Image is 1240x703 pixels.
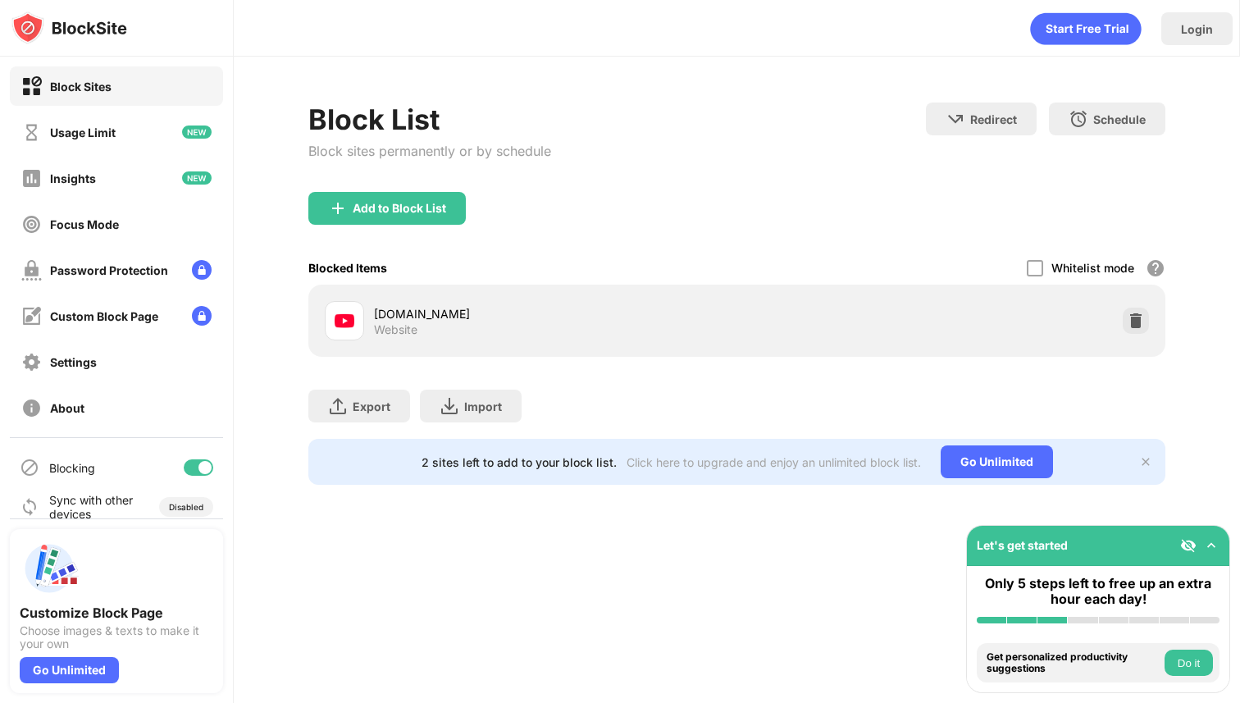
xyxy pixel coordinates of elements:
div: Sync with other devices [49,493,134,521]
div: Whitelist mode [1051,261,1134,275]
img: time-usage-off.svg [21,122,42,143]
div: Schedule [1093,112,1146,126]
img: new-icon.svg [182,171,212,185]
div: Add to Block List [353,202,446,215]
div: Insights [50,171,96,185]
div: Website [374,322,417,337]
div: 2 sites left to add to your block list. [422,455,617,469]
img: omni-setup-toggle.svg [1203,537,1219,554]
div: [DOMAIN_NAME] [374,305,737,322]
button: Do it [1165,650,1213,676]
div: Go Unlimited [20,657,119,683]
div: Block List [308,103,551,136]
div: Disabled [169,502,203,512]
img: lock-menu.svg [192,306,212,326]
div: Only 5 steps left to free up an extra hour each day! [977,576,1219,607]
div: Click here to upgrade and enjoy an unlimited block list. [627,455,921,469]
div: Blocking [49,461,95,475]
img: new-icon.svg [182,126,212,139]
img: x-button.svg [1139,455,1152,468]
img: insights-off.svg [21,168,42,189]
div: Login [1181,22,1213,36]
div: Let's get started [977,538,1068,552]
div: Custom Block Page [50,309,158,323]
img: lock-menu.svg [192,260,212,280]
img: push-custom-page.svg [20,539,79,598]
img: sync-icon.svg [20,497,39,517]
div: Block Sites [50,80,112,94]
div: Focus Mode [50,217,119,231]
div: Choose images & texts to make it your own [20,624,213,651]
div: Redirect [970,112,1017,126]
img: password-protection-off.svg [21,260,42,281]
img: about-off.svg [21,398,42,418]
div: Import [464,399,502,413]
div: Customize Block Page [20,605,213,621]
div: animation [1030,12,1142,45]
img: settings-off.svg [21,352,42,372]
div: Password Protection [50,263,168,277]
img: logo-blocksite.svg [11,11,127,44]
div: Settings [50,355,97,369]
img: eye-not-visible.svg [1180,537,1197,554]
div: Export [353,399,390,413]
div: Go Unlimited [941,445,1053,478]
div: Blocked Items [308,261,387,275]
div: Usage Limit [50,126,116,139]
img: customize-block-page-off.svg [21,306,42,326]
img: favicons [335,311,354,331]
div: About [50,401,84,415]
img: blocking-icon.svg [20,458,39,477]
img: block-on.svg [21,76,42,97]
img: focus-off.svg [21,214,42,235]
div: Block sites permanently or by schedule [308,143,551,159]
div: Get personalized productivity suggestions [987,651,1160,675]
